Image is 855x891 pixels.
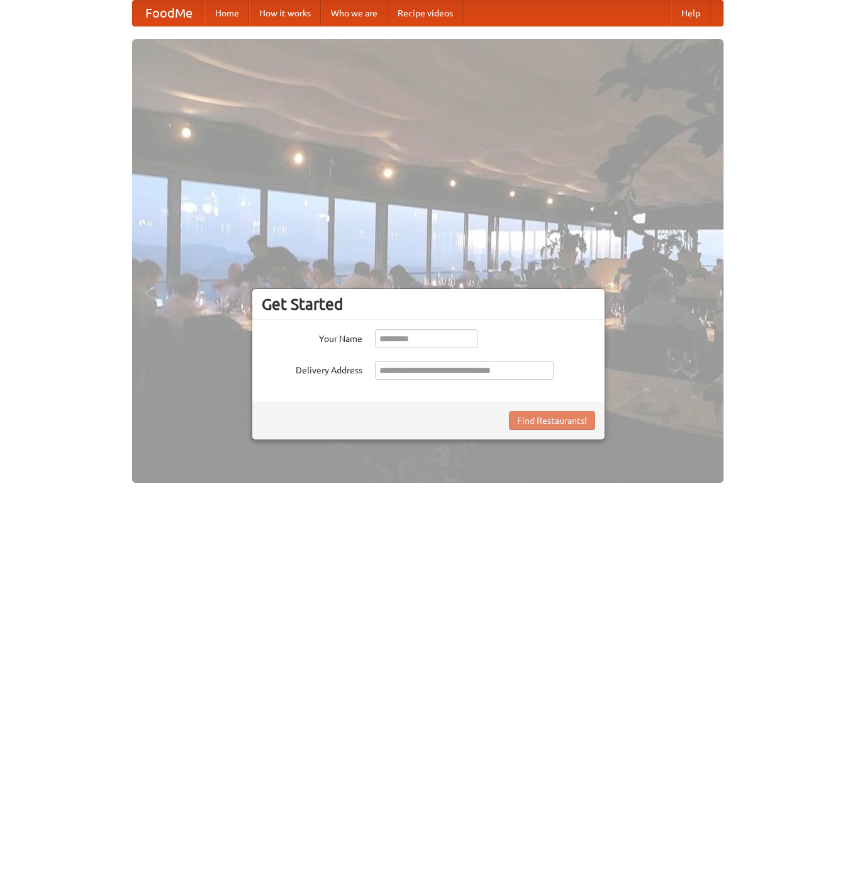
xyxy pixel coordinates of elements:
[262,295,595,314] h3: Get Started
[262,329,362,345] label: Your Name
[509,411,595,430] button: Find Restaurants!
[249,1,321,26] a: How it works
[262,361,362,377] label: Delivery Address
[321,1,388,26] a: Who we are
[133,1,205,26] a: FoodMe
[388,1,463,26] a: Recipe videos
[205,1,249,26] a: Home
[671,1,710,26] a: Help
